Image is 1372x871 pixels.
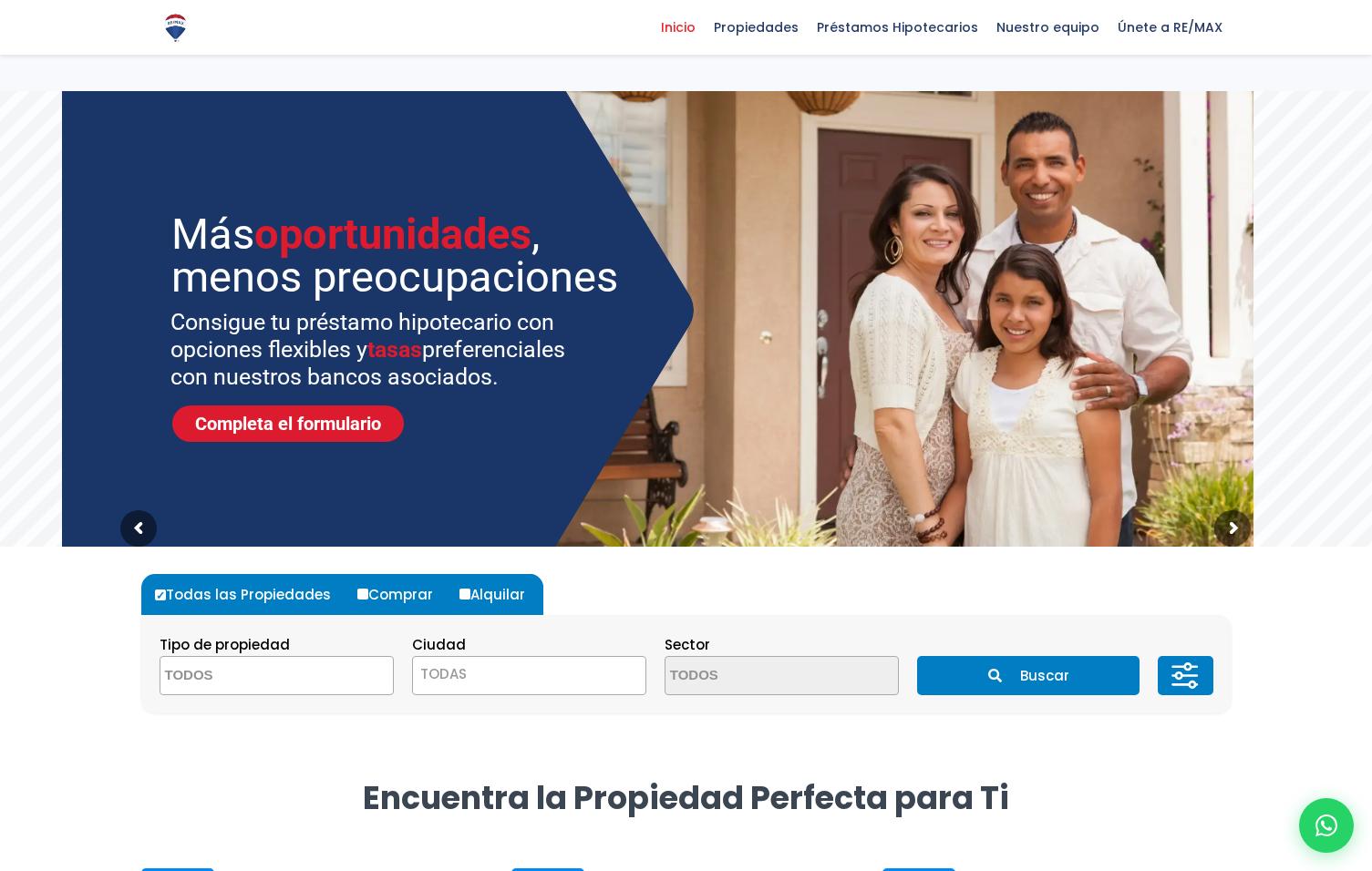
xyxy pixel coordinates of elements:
label: Todas las Propiedades [150,574,349,615]
span: Nuestro equipo [987,14,1109,41]
input: Alquilar [459,589,470,599]
button: Buscar [917,656,1140,695]
span: Sector [665,635,710,654]
span: TODAS [412,656,646,695]
label: Alquilar [455,574,543,615]
a: Completa el formulario [172,405,404,442]
strong: Encuentra la Propiedad Perfecta para Ti [363,775,1009,820]
span: Ciudad [412,635,466,654]
span: Inicio [652,14,705,41]
span: tasas [367,336,422,363]
span: Únete a RE/MAX [1109,14,1232,41]
span: TODAS [420,664,467,683]
textarea: Search [160,657,337,696]
label: Comprar [353,574,451,615]
sr7-txt: Más , menos preocupaciones [171,212,625,298]
input: Comprar [357,589,368,599]
span: Tipo de propiedad [160,635,290,654]
textarea: Search [665,657,842,696]
span: Propiedades [705,14,808,41]
span: Préstamos Hipotecarios [808,14,987,41]
input: Todas las Propiedades [155,589,166,600]
sr7-txt: Consigue tu préstamo hipotecario con opciones flexibles y preferenciales con nuestros bancos asoc... [170,309,589,391]
span: oportunidades [254,209,531,259]
span: TODAS [413,661,645,687]
img: Logo de REMAX [160,12,191,44]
